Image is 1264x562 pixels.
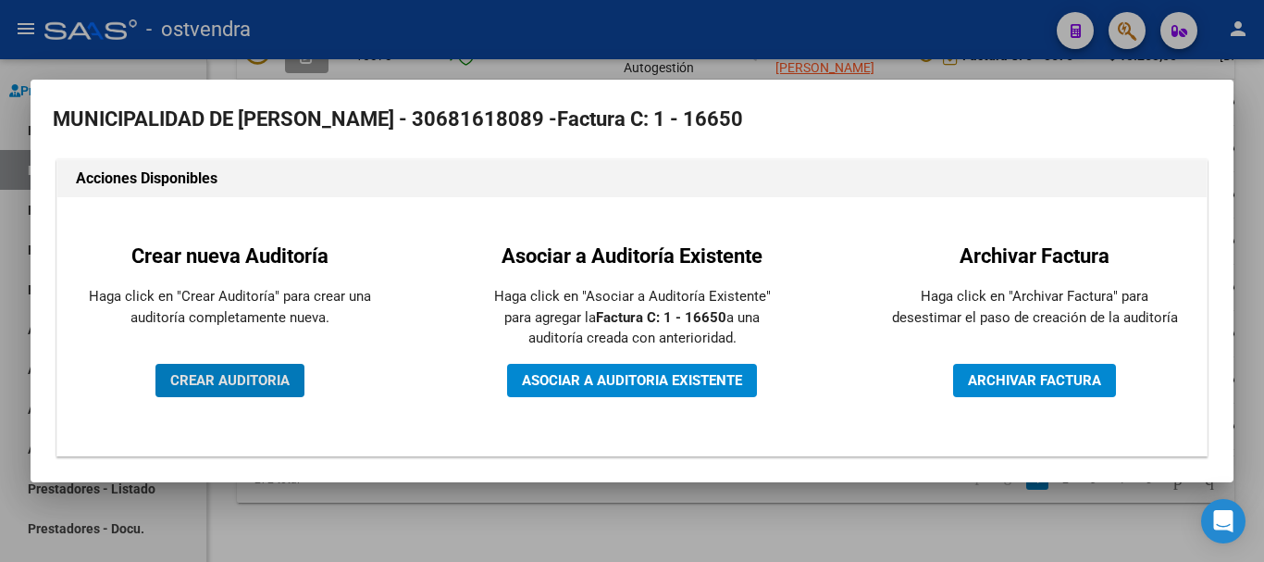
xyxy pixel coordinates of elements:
[891,286,1178,328] p: Haga click en "Archivar Factura" para desestimar el paso de creación de la auditoría
[76,168,1188,190] h1: Acciones Disponibles
[522,372,742,389] span: ASOCIAR A AUDITORIA EXISTENTE
[557,107,743,131] strong: Factura C: 1 - 16650
[155,364,304,397] button: CREAR AUDITORIA
[86,286,373,328] p: Haga click en "Crear Auditoría" para crear una auditoría completamente nueva.
[86,241,373,271] h2: Crear nueva Auditoría
[968,372,1101,389] span: ARCHIVAR FACTURA
[507,364,757,397] button: ASOCIAR A AUDITORIA EXISTENTE
[953,364,1116,397] button: ARCHIVAR FACTURA
[489,286,775,349] p: Haga click en "Asociar a Auditoría Existente" para agregar la a una auditoría creada con anterior...
[489,241,775,271] h2: Asociar a Auditoría Existente
[891,241,1178,271] h2: Archivar Factura
[170,372,290,389] span: CREAR AUDITORIA
[1201,499,1245,543] div: Open Intercom Messenger
[53,102,1211,137] h2: MUNICIPALIDAD DE [PERSON_NAME] - 30681618089 -
[596,309,726,326] strong: Factura C: 1 - 16650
